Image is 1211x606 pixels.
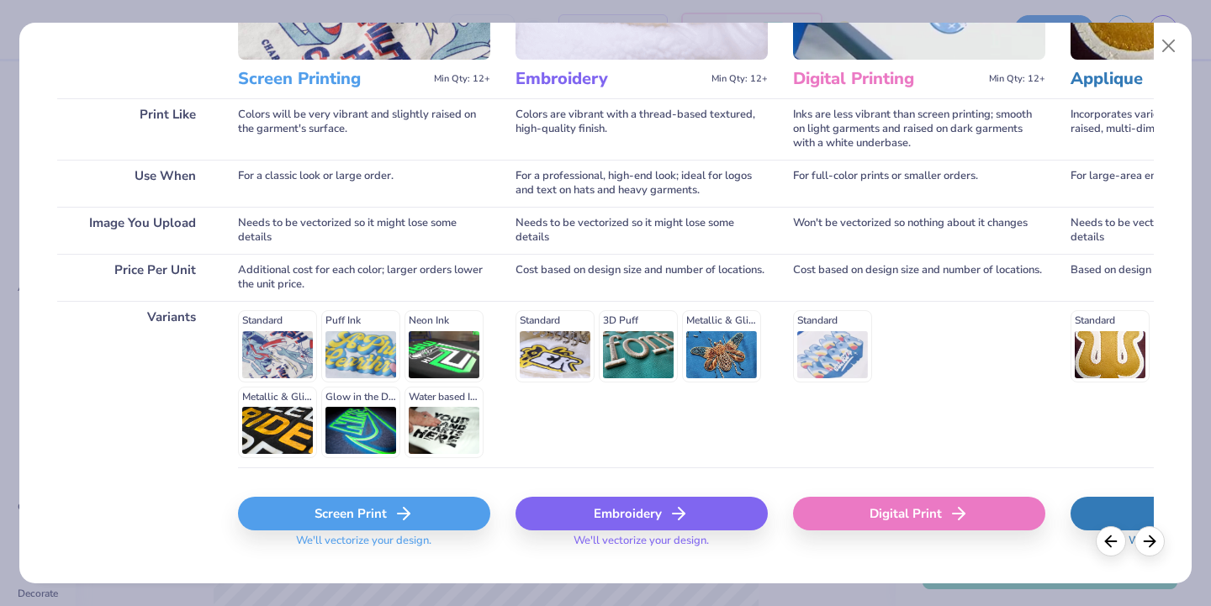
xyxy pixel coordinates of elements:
[238,254,490,301] div: Additional cost for each color; larger orders lower the unit price.
[289,534,438,558] span: We'll vectorize your design.
[1153,30,1185,62] button: Close
[793,254,1045,301] div: Cost based on design size and number of locations.
[989,73,1045,85] span: Min Qty: 12+
[434,73,490,85] span: Min Qty: 12+
[793,207,1045,254] div: Won't be vectorized so nothing about it changes
[516,497,768,530] div: Embroidery
[793,98,1045,160] div: Inks are less vibrant than screen printing; smooth on light garments and raised on dark garments ...
[516,68,705,90] h3: Embroidery
[567,534,716,558] span: We'll vectorize your design.
[238,98,490,160] div: Colors will be very vibrant and slightly raised on the garment's surface.
[516,98,768,160] div: Colors are vibrant with a thread-based textured, high-quality finish.
[793,160,1045,207] div: For full-color prints or smaller orders.
[238,207,490,254] div: Needs to be vectorized so it might lose some details
[711,73,768,85] span: Min Qty: 12+
[57,301,213,467] div: Variants
[57,160,213,207] div: Use When
[57,207,213,254] div: Image You Upload
[793,68,982,90] h3: Digital Printing
[793,497,1045,530] div: Digital Print
[57,254,213,301] div: Price Per Unit
[57,98,213,160] div: Print Like
[516,160,768,207] div: For a professional, high-end look; ideal for logos and text on hats and heavy garments.
[238,160,490,207] div: For a classic look or large order.
[238,68,427,90] h3: Screen Printing
[238,497,490,530] div: Screen Print
[516,254,768,301] div: Cost based on design size and number of locations.
[516,207,768,254] div: Needs to be vectorized so it might lose some details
